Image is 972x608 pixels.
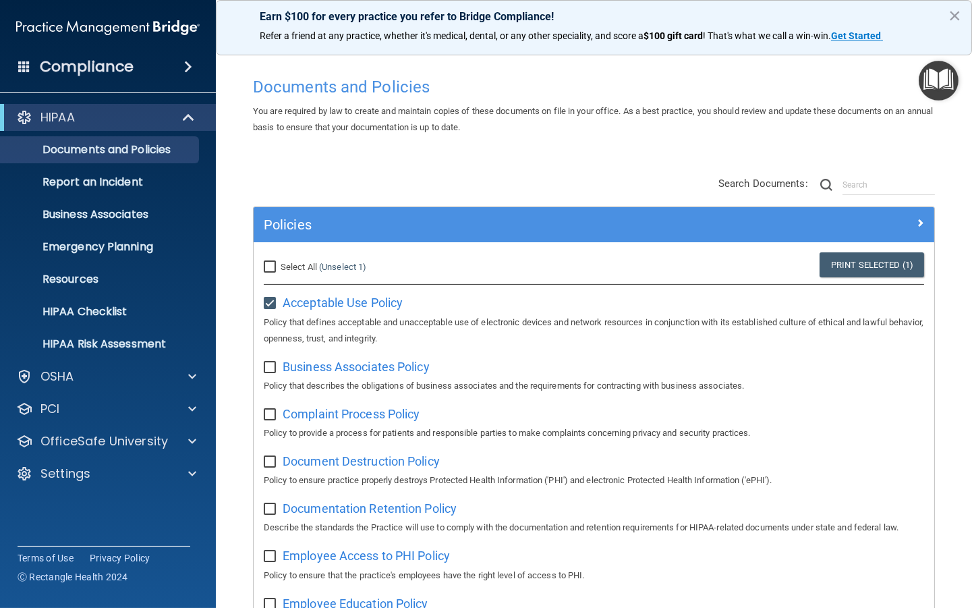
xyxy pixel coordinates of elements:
img: PMB logo [16,14,200,41]
img: ic-search.3b580494.png [820,179,832,191]
p: OSHA [40,368,74,385]
span: Acceptable Use Policy [283,296,403,310]
p: Describe the standards the Practice will use to comply with the documentation and retention requi... [264,520,924,536]
p: Settings [40,466,90,482]
a: (Unselect 1) [319,262,366,272]
span: Documentation Retention Policy [283,501,457,516]
a: OfficeSafe University [16,433,196,449]
p: Business Associates [9,208,193,221]
p: HIPAA Checklist [9,305,193,319]
a: HIPAA [16,109,196,126]
span: Search Documents: [718,177,808,190]
p: Policy that defines acceptable and unacceptable use of electronic devices and network resources i... [264,314,924,347]
a: Policies [264,214,924,236]
span: Complaint Process Policy [283,407,420,421]
p: Earn $100 for every practice you refer to Bridge Compliance! [260,10,928,23]
p: Emergency Planning [9,240,193,254]
span: You are required by law to create and maintain copies of these documents on file in your office. ... [253,106,933,132]
span: Refer a friend at any practice, whether it's medical, dental, or any other speciality, and score a [260,30,644,41]
p: HIPAA Risk Assessment [9,337,193,351]
a: Print Selected (1) [820,252,924,277]
a: Terms of Use [18,551,74,565]
button: Open Resource Center [919,61,959,101]
span: Document Destruction Policy [283,454,440,468]
strong: $100 gift card [644,30,703,41]
p: Policy to ensure practice properly destroys Protected Health Information ('PHI') and electronic P... [264,472,924,489]
span: Employee Access to PHI Policy [283,549,450,563]
input: Select All (Unselect 1) [264,262,279,273]
input: Search [842,175,935,195]
span: Business Associates Policy [283,360,430,374]
a: Settings [16,466,196,482]
p: Report an Incident [9,175,193,189]
span: ! That's what we call a win-win. [703,30,831,41]
button: Close [948,5,961,26]
h4: Compliance [40,57,134,76]
a: Privacy Policy [90,551,150,565]
h5: Policies [264,217,754,232]
p: Policy to provide a process for patients and responsible parties to make complaints concerning pr... [264,425,924,441]
p: OfficeSafe University [40,433,168,449]
p: Documents and Policies [9,143,193,157]
a: PCI [16,401,196,417]
h4: Documents and Policies [253,78,935,96]
p: Policy to ensure that the practice's employees have the right level of access to PHI. [264,568,924,584]
p: Resources [9,273,193,286]
p: HIPAA [40,109,75,126]
span: Select All [281,262,317,272]
a: OSHA [16,368,196,385]
span: Ⓒ Rectangle Health 2024 [18,570,128,584]
p: Policy that describes the obligations of business associates and the requirements for contracting... [264,378,924,394]
a: Get Started [831,30,883,41]
p: PCI [40,401,59,417]
strong: Get Started [831,30,881,41]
